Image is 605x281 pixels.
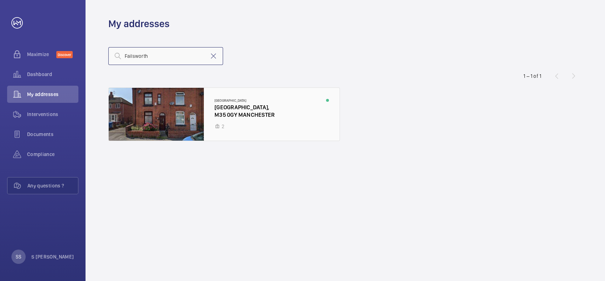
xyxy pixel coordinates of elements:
p: SS [16,253,21,260]
span: My addresses [27,91,78,98]
span: Any questions ? [27,182,78,189]
span: Dashboard [27,71,78,78]
span: Documents [27,131,78,138]
span: Discover [56,51,73,58]
input: Search by address [108,47,223,65]
div: 1 – 1 of 1 [523,72,541,80]
span: Interventions [27,111,78,118]
p: S [PERSON_NAME] [31,253,74,260]
span: Compliance [27,151,78,158]
span: Maximize [27,51,56,58]
h1: My addresses [108,17,170,30]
